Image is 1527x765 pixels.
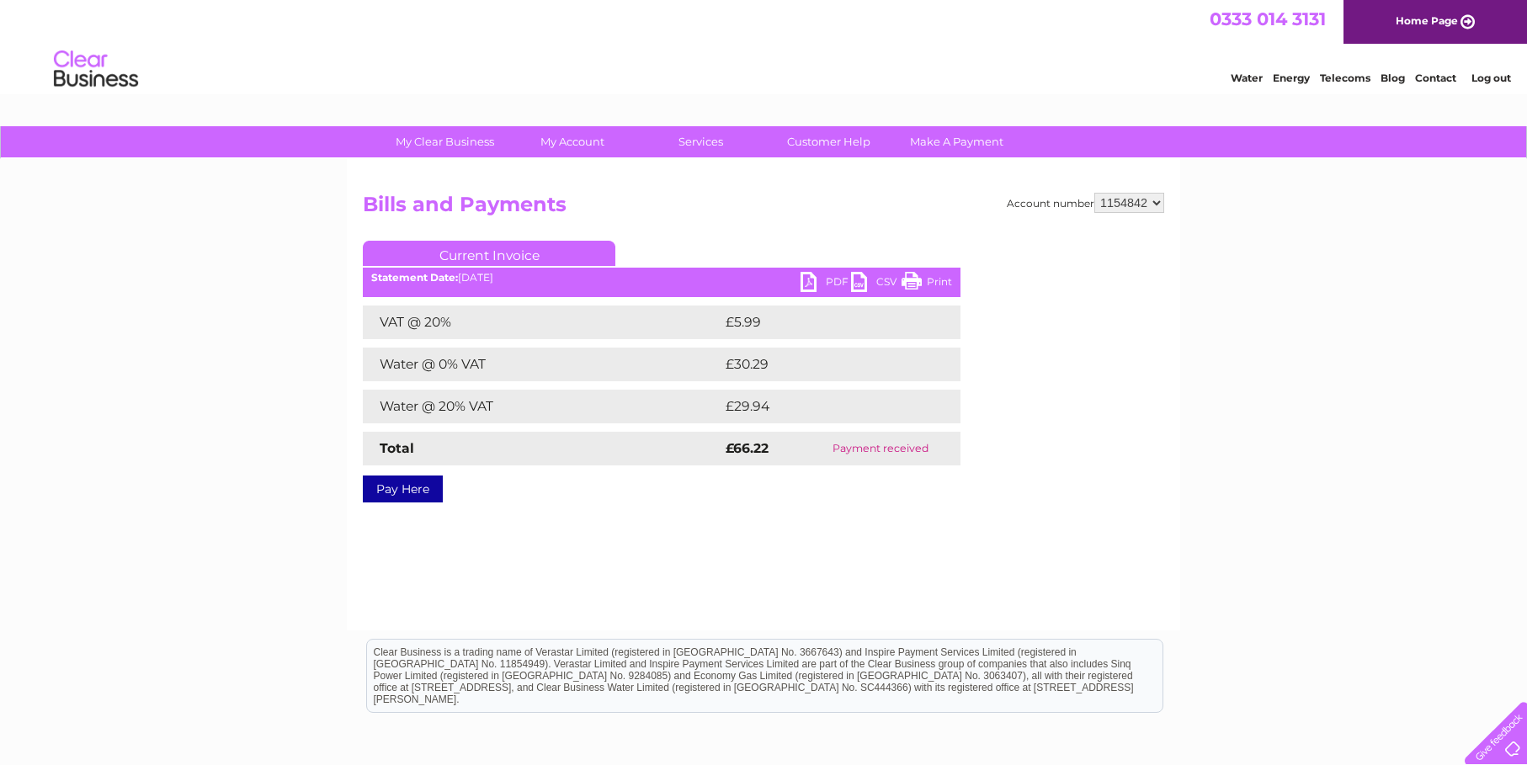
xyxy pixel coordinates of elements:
a: Make A Payment [887,126,1026,157]
div: Clear Business is a trading name of Verastar Limited (registered in [GEOGRAPHIC_DATA] No. 3667643... [367,9,1163,82]
a: Telecoms [1320,72,1370,84]
a: Water [1231,72,1263,84]
strong: Total [380,440,414,456]
div: Account number [1007,193,1164,213]
a: PDF [801,272,851,296]
td: VAT @ 20% [363,305,721,339]
h2: Bills and Payments [363,193,1164,225]
strong: £66.22 [726,440,769,456]
a: Log out [1471,72,1511,84]
td: Water @ 0% VAT [363,348,721,381]
a: Current Invoice [363,241,615,266]
td: Payment received [801,432,960,465]
td: £30.29 [721,348,927,381]
a: Blog [1381,72,1405,84]
a: Customer Help [759,126,898,157]
a: My Clear Business [375,126,514,157]
td: Water @ 20% VAT [363,390,721,423]
b: Statement Date: [371,271,458,284]
div: [DATE] [363,272,960,284]
a: Energy [1273,72,1310,84]
a: 0333 014 3131 [1210,8,1326,29]
td: £5.99 [721,305,922,339]
a: Pay Here [363,475,443,502]
a: Services [631,126,770,157]
a: Contact [1415,72,1456,84]
a: CSV [851,272,902,296]
img: logo.png [53,44,139,95]
td: £29.94 [721,390,928,423]
a: Print [902,272,952,296]
a: My Account [503,126,642,157]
